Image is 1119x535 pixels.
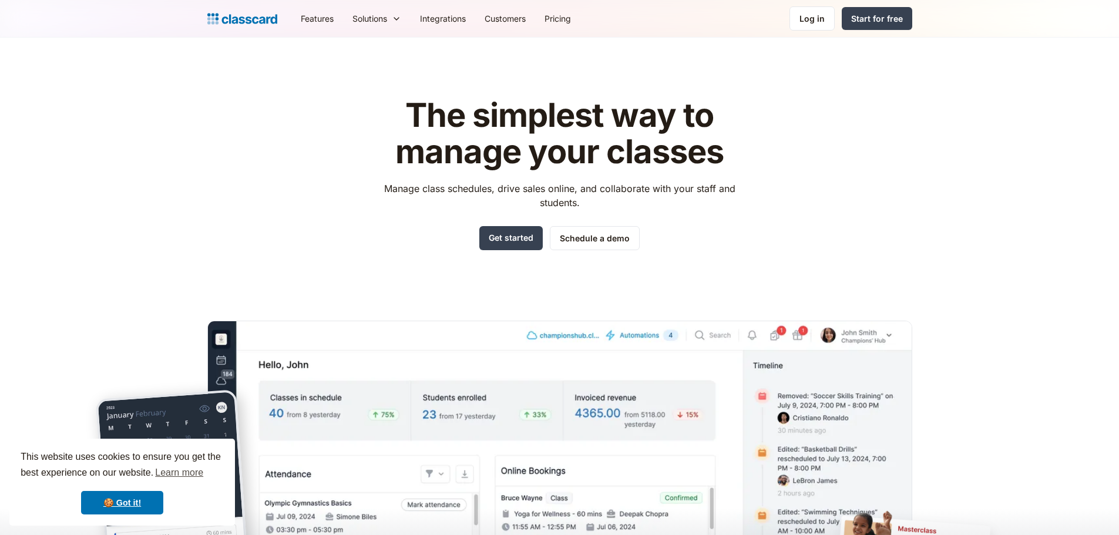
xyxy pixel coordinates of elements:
a: Log in [789,6,835,31]
span: This website uses cookies to ensure you get the best experience on our website. [21,450,224,482]
p: Manage class schedules, drive sales online, and collaborate with your staff and students. [373,181,746,210]
a: home [207,11,277,27]
a: learn more about cookies [153,464,205,482]
a: Pricing [535,5,580,32]
a: Schedule a demo [550,226,640,250]
div: Log in [799,12,825,25]
div: Solutions [352,12,387,25]
a: Integrations [411,5,475,32]
div: Solutions [343,5,411,32]
a: Start for free [842,7,912,30]
h1: The simplest way to manage your classes [373,97,746,170]
div: cookieconsent [9,439,235,526]
a: dismiss cookie message [81,491,163,514]
a: Get started [479,226,543,250]
div: Start for free [851,12,903,25]
a: Features [291,5,343,32]
a: Customers [475,5,535,32]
